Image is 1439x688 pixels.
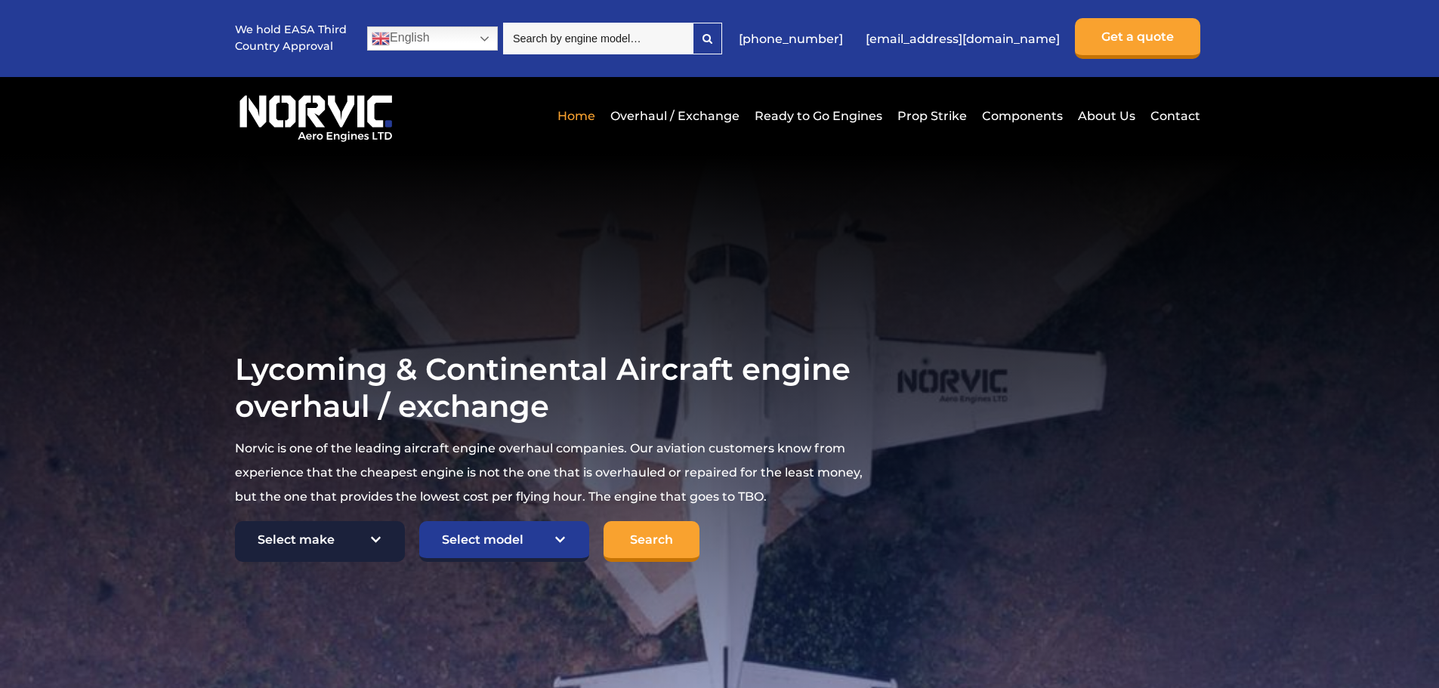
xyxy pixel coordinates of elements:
[751,97,886,134] a: Ready to Go Engines
[503,23,693,54] input: Search by engine model…
[235,350,865,424] h1: Lycoming & Continental Aircraft engine overhaul / exchange
[978,97,1067,134] a: Components
[1147,97,1200,134] a: Contact
[235,88,397,143] img: Norvic Aero Engines logo
[858,20,1067,57] a: [EMAIL_ADDRESS][DOMAIN_NAME]
[607,97,743,134] a: Overhaul / Exchange
[604,521,699,562] input: Search
[731,20,851,57] a: [PHONE_NUMBER]
[1075,18,1200,59] a: Get a quote
[235,437,865,509] p: Norvic is one of the leading aircraft engine overhaul companies. Our aviation customers know from...
[554,97,599,134] a: Home
[894,97,971,134] a: Prop Strike
[367,26,498,51] a: English
[372,29,390,48] img: en
[235,22,348,54] p: We hold EASA Third Country Approval
[1074,97,1139,134] a: About Us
